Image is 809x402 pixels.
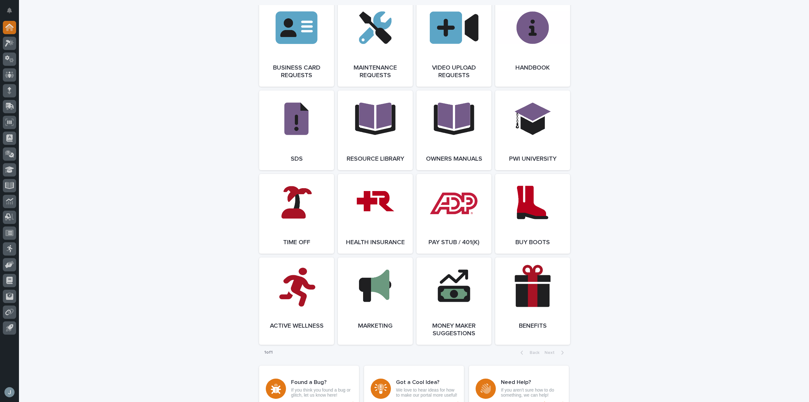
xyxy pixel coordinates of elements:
[495,257,570,345] a: Benefits
[3,4,16,17] button: Notifications
[338,90,413,170] a: Resource Library
[495,90,570,170] a: PWI University
[396,379,457,386] h3: Got a Cool Idea?
[259,174,334,254] a: Time Off
[417,257,491,345] a: Money Maker Suggestions
[396,387,457,398] p: We love to hear ideas for how to make our portal more useful!
[495,174,570,254] a: Buy Boots
[501,387,562,398] p: If you aren't sure how to do something, we can help!
[259,257,334,345] a: Active Wellness
[338,257,413,345] a: Marketing
[526,350,539,355] span: Back
[8,8,16,18] div: Notifications
[259,345,278,360] p: 1 of 1
[417,90,491,170] a: Owners Manuals
[3,386,16,399] button: users-avatar
[515,350,542,356] button: Back
[259,90,334,170] a: SDS
[291,379,352,386] h3: Found a Bug?
[501,379,562,386] h3: Need Help?
[338,174,413,254] a: Health Insurance
[291,387,352,398] p: If you think you found a bug or glitch, let us know here!
[417,174,491,254] a: Pay Stub / 401(k)
[542,350,569,356] button: Next
[544,350,558,355] span: Next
